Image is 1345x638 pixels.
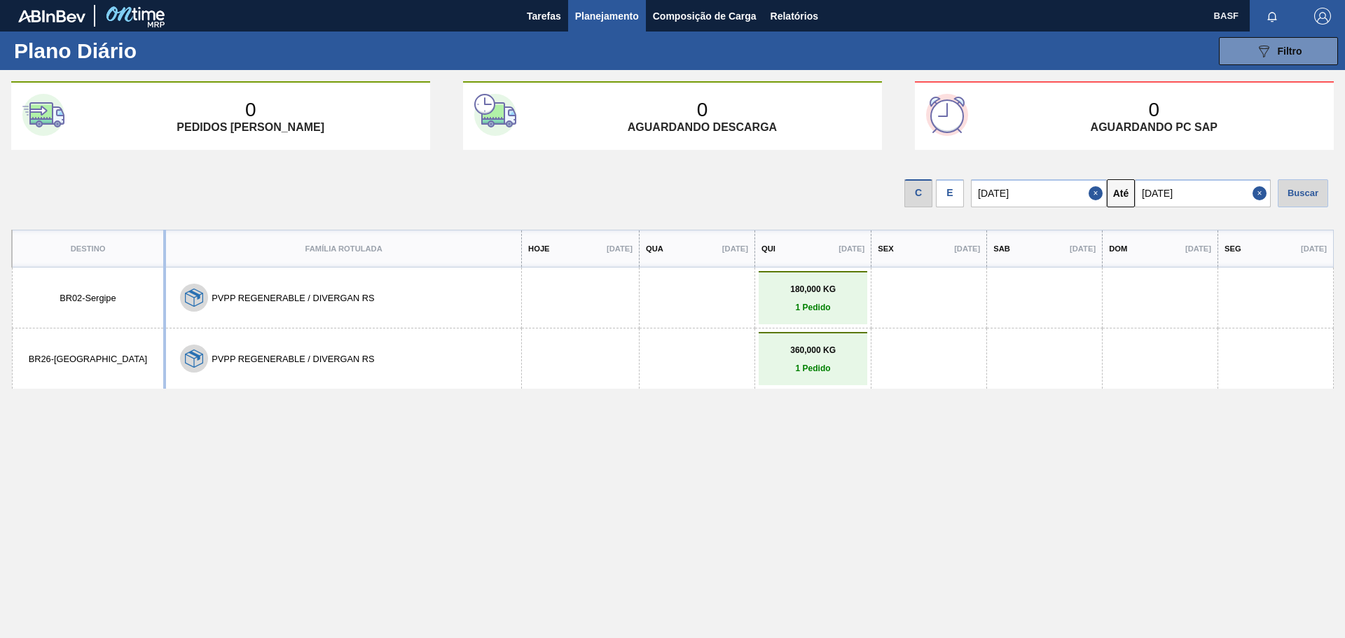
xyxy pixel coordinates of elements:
p: Aguardando PC SAP [1091,121,1218,134]
td: BR26 - [GEOGRAPHIC_DATA] [12,328,165,389]
a: 360,000 KG1 Pedido [762,345,864,373]
p: [DATE] [954,244,980,253]
p: 0 [697,99,708,121]
span: Tarefas [527,8,561,25]
button: PVPP REGENERABLE / DIVERGAN RS [212,293,374,303]
button: Até [1107,179,1135,207]
img: third-card-icon [926,94,968,136]
th: Família Rotulada [165,230,521,268]
p: [DATE] [839,244,864,253]
p: Dom [1109,244,1127,253]
p: Qui [761,244,775,253]
img: first-card-icon [22,94,64,136]
p: 0 [1148,99,1159,121]
p: [DATE] [722,244,748,253]
p: 180,000 KG [762,284,864,294]
p: [DATE] [1301,244,1327,253]
img: 7hKVVNeldsGH5KwE07rPnOGsQy+SHCf9ftlnweef0E1el2YcIeEt5yaNqj+jPq4oMsVpG1vCxiwYEd4SvddTlxqBvEWZPhf52... [185,349,203,368]
button: Notificações [1250,6,1295,26]
td: BR02 - Sergipe [12,268,165,328]
img: 7hKVVNeldsGH5KwE07rPnOGsQy+SHCf9ftlnweef0E1el2YcIeEt5yaNqj+jPq4oMsVpG1vCxiwYEd4SvddTlxqBvEWZPhf52... [185,289,203,307]
div: Buscar [1278,179,1328,207]
button: PVPP REGENERABLE / DIVERGAN RS [212,354,374,364]
p: Seg [1225,244,1241,253]
p: Hoje [528,244,549,253]
button: Filtro [1219,37,1338,65]
p: 0 [245,99,256,121]
p: 1 Pedido [762,363,864,373]
p: [DATE] [1070,244,1096,253]
p: 360,000 KG [762,345,864,355]
input: dd/mm/yyyy [971,179,1107,207]
button: Close [1253,179,1271,207]
input: dd/mm/yyyy [1135,179,1271,207]
p: [DATE] [1185,244,1211,253]
p: 1 Pedido [762,303,864,312]
h1: Plano Diário [14,43,259,59]
th: Destino [12,230,165,268]
a: 180,000 KG1 Pedido [762,284,864,312]
img: Logout [1314,8,1331,25]
span: Filtro [1278,46,1302,57]
img: TNhmsLtSVTkK8tSr43FrP2fwEKptu5GPRR3wAAAABJRU5ErkJggg== [18,10,85,22]
div: Visão data de Coleta [904,176,932,207]
p: Aguardando descarga [628,121,777,134]
span: Planejamento [575,8,639,25]
img: second-card-icon [474,94,516,136]
p: Pedidos [PERSON_NAME] [177,121,324,134]
p: [DATE] [607,244,633,253]
div: Visão Data de Entrega [936,176,964,207]
button: Close [1089,179,1107,207]
div: E [936,179,964,207]
p: Sab [993,244,1010,253]
p: Qua [646,244,663,253]
div: C [904,179,932,207]
span: Composição de Carga [653,8,757,25]
p: Sex [878,244,893,253]
span: Relatórios [771,8,818,25]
